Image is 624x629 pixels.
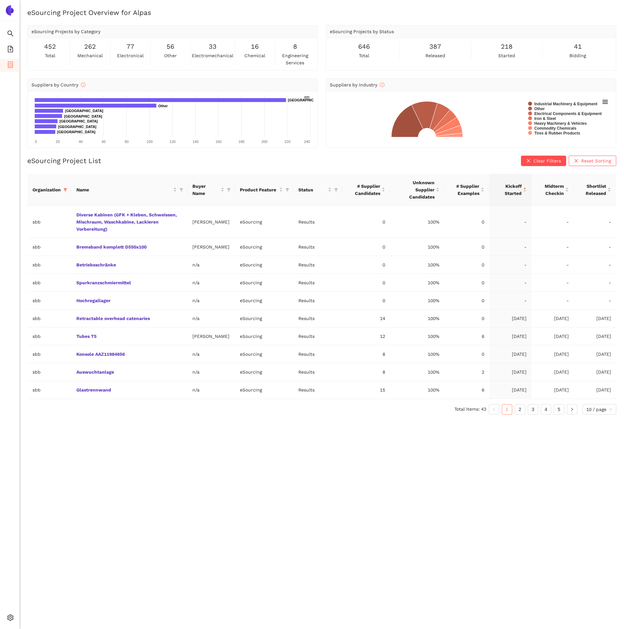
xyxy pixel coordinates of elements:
[293,206,342,238] td: Results
[445,174,489,206] th: this column's title is # Supplier Examples,this column is sortable
[528,404,538,415] li: 3
[489,238,532,256] td: -
[45,52,55,59] span: total
[288,98,326,102] text: [GEOGRAPHIC_DATA]
[27,381,71,399] td: sbb
[445,363,489,381] td: 2
[187,206,235,238] td: [PERSON_NAME]
[285,188,289,192] span: filter
[489,363,532,381] td: [DATE]
[226,181,232,198] span: filter
[342,363,390,381] td: 8
[574,274,616,292] td: -
[284,140,290,144] text: 220
[147,140,152,144] text: 100
[27,363,71,381] td: sbb
[489,274,532,292] td: -
[192,183,219,197] span: Buyer Name
[32,82,85,87] span: Suppliers by Country
[293,274,342,292] td: Results
[251,42,259,52] span: 16
[582,404,616,415] div: Page Size
[574,159,578,164] span: close
[293,292,342,310] td: Results
[333,185,339,195] span: filter
[342,238,390,256] td: 0
[342,310,390,327] td: 14
[526,159,531,164] span: close
[532,310,574,327] td: [DATE]
[27,8,616,17] h2: eSourcing Project Overview for Alpas
[390,292,445,310] td: 100%
[178,185,185,195] span: filter
[342,206,390,238] td: 0
[187,256,235,274] td: n/a
[27,238,71,256] td: sbb
[27,206,71,238] td: sbb
[125,140,129,144] text: 80
[209,42,216,52] span: 33
[574,310,616,327] td: [DATE]
[581,157,611,164] span: Reset Sorting
[7,44,14,57] span: file-add
[574,174,616,206] th: this column's title is Shortlist Released,this column is sortable
[235,292,293,310] td: eSourcing
[192,52,233,59] span: electromechanical
[77,52,103,59] span: mechanical
[235,206,293,238] td: eSourcing
[293,174,342,206] th: this column's title is Status,this column is sortable
[489,345,532,363] td: [DATE]
[534,126,577,131] text: Commodity Chemicals
[170,140,175,144] text: 120
[567,404,577,415] button: right
[126,42,134,52] span: 77
[347,183,380,197] span: # Supplier Candidates
[489,381,532,399] td: [DATE]
[532,274,574,292] td: -
[534,116,556,121] text: Iron & Steel
[32,186,61,193] span: Organization
[342,274,390,292] td: 0
[521,156,566,166] button: closeClear Filters
[27,345,71,363] td: sbb
[5,5,15,16] img: Logo
[445,345,489,363] td: 0
[187,363,235,381] td: n/a
[534,111,602,116] text: Electrical Components & Equipment
[293,310,342,327] td: Results
[554,404,564,414] a: 5
[277,52,314,66] span: engineering services
[534,102,597,106] text: Industrial Machinery & Equipment
[396,179,435,200] span: Unknown Supplier Candidates
[489,404,499,415] li: Previous Page
[179,188,183,192] span: filter
[102,140,106,144] text: 60
[358,42,370,52] span: 646
[164,52,177,59] span: other
[489,327,532,345] td: [DATE]
[81,83,85,87] span: info-circle
[27,274,71,292] td: sbb
[534,121,587,126] text: Heavy Machinery & Vehicles
[27,327,71,345] td: sbb
[380,83,384,87] span: info-circle
[502,404,512,414] a: 1
[532,206,574,238] td: -
[541,404,551,414] a: 4
[334,188,338,192] span: filter
[574,256,616,274] td: -
[532,363,574,381] td: [DATE]
[7,612,14,625] span: setting
[515,404,525,415] li: 2
[235,310,293,327] td: eSourcing
[187,310,235,327] td: n/a
[574,381,616,399] td: [DATE]
[342,292,390,310] td: 0
[27,156,101,165] h2: eSourcing Project List
[492,407,496,411] span: left
[570,407,574,411] span: right
[35,140,37,144] text: 0
[166,42,174,52] span: 56
[117,52,144,59] span: electronical
[64,114,102,118] text: [GEOGRAPHIC_DATA]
